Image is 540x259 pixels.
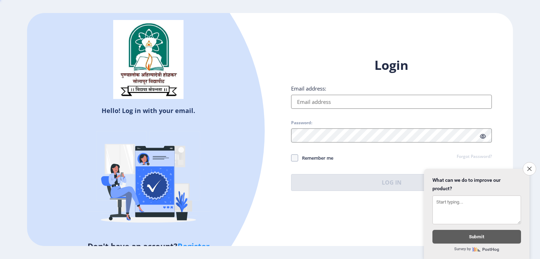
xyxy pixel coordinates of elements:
[113,20,184,99] img: sulogo.png
[32,240,265,252] h5: Don't have an account?
[291,85,326,92] label: Email address:
[178,241,210,251] a: Register
[87,118,210,240] img: Verified-rafiki.svg
[298,154,333,162] span: Remember me
[291,174,492,191] button: Log In
[291,57,492,74] h1: Login
[291,120,312,126] label: Password:
[291,95,492,109] input: Email address
[457,154,492,160] a: Forgot Password?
